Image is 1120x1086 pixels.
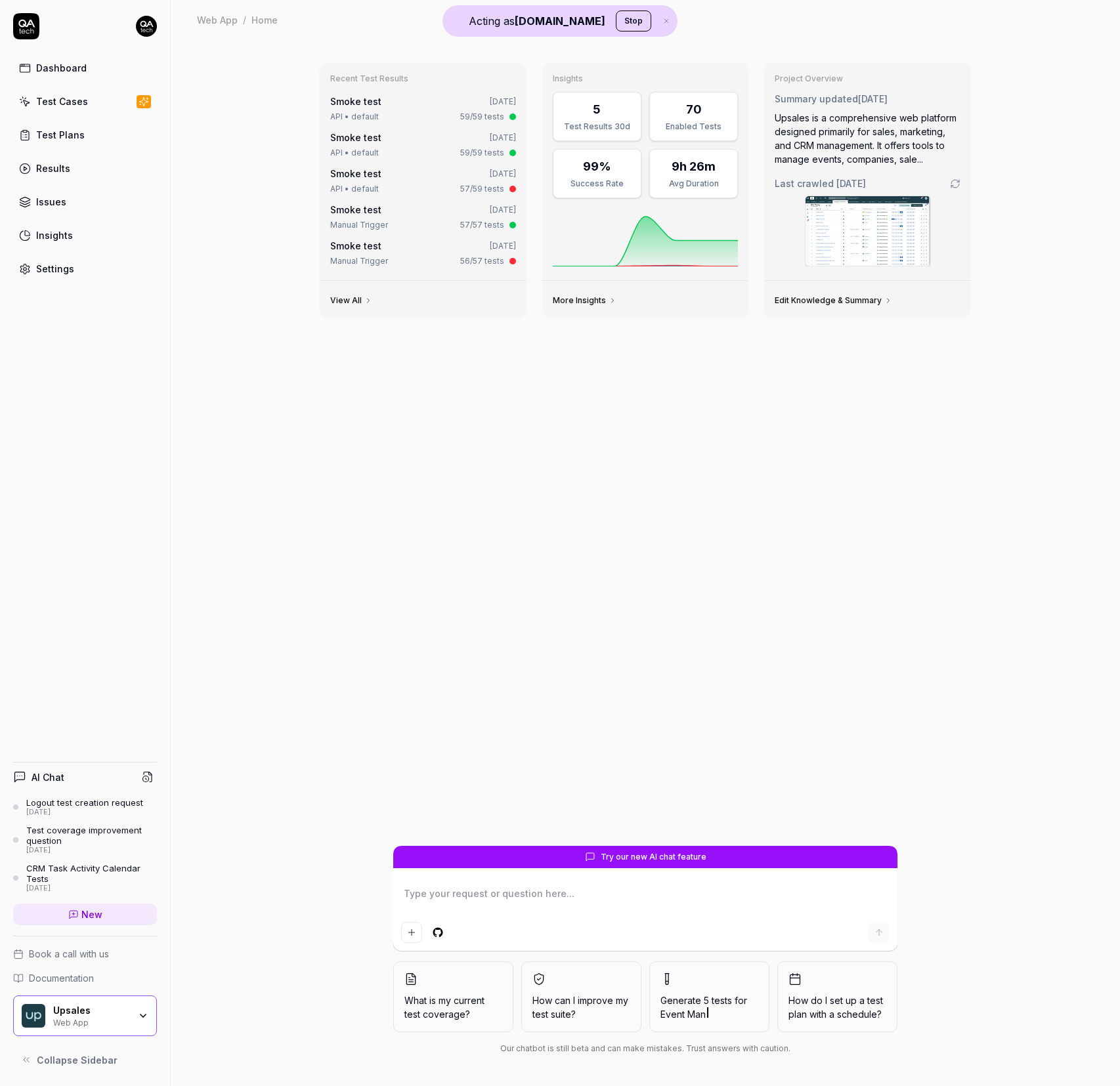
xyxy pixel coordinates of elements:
button: Upsales LogoUpsalesWeb App [13,995,157,1036]
a: Test coverage improvement question[DATE] [13,825,157,855]
div: 56/57 tests [460,255,504,267]
div: 5 [593,100,601,118]
div: Web App [197,13,238,26]
a: Smoke test [330,96,381,107]
div: [DATE] [26,884,157,893]
div: Insights [36,228,73,242]
button: Collapse Sidebar [13,1047,157,1073]
div: 59/59 tests [460,111,504,123]
div: API • default [330,147,379,159]
div: Avg Duration [658,178,729,190]
a: Smoke test [330,204,381,215]
span: Book a call with us [29,947,109,961]
a: CRM Task Activity Calendar Tests[DATE] [13,863,157,893]
div: [DATE] [26,846,157,855]
a: Smoke test [330,168,381,179]
span: New [81,908,102,921]
button: Add attachment [401,922,422,943]
time: [DATE] [490,205,516,215]
button: How do I set up a test plan with a schedule? [777,961,897,1032]
span: How can I improve my test suite? [532,993,630,1021]
div: [DATE] [26,808,143,817]
a: Smoke test[DATE]API • default57/59 tests [328,164,519,198]
div: Home [251,13,278,26]
div: CRM Task Activity Calendar Tests [26,863,157,885]
button: What is my current test coverage? [393,961,513,1032]
span: Try our new AI chat feature [601,851,706,863]
a: Issues [13,189,157,215]
a: New [13,904,157,925]
div: Test coverage improvement question [26,825,157,846]
button: Stop [616,10,651,31]
div: Settings [36,262,74,276]
span: Generate 5 tests for [660,993,758,1021]
a: Smoke test[DATE]API • default59/59 tests [328,128,519,161]
div: API • default [330,111,379,123]
span: What is my current test coverage? [404,993,502,1021]
a: Go to crawling settings [950,178,960,189]
span: How do I set up a test plan with a schedule? [788,993,886,1021]
time: [DATE] [490,169,516,178]
div: Dashboard [36,61,87,75]
div: Results [36,161,70,175]
div: API • default [330,183,379,195]
time: [DATE] [490,133,516,142]
a: Test Plans [13,122,157,148]
h3: Project Overview [775,73,960,84]
a: More Insights [553,295,616,306]
div: Test Cases [36,94,88,108]
div: Upsales is a comprehensive web platform designed primarily for sales, marketing, and CRM manageme... [775,111,960,166]
span: Collapse Sidebar [37,1053,118,1067]
div: Manual Trigger [330,219,388,231]
time: [DATE] [490,241,516,251]
a: Insights [13,222,157,248]
a: Smoke test [330,132,381,143]
time: [DATE] [836,178,866,189]
a: Dashboard [13,55,157,81]
div: 57/59 tests [460,183,504,195]
img: Upsales Logo [22,1004,45,1028]
button: How can I improve my test suite? [521,961,641,1032]
img: Screenshot [806,196,930,266]
span: Summary updated [775,93,858,104]
div: 57/57 tests [460,219,504,231]
div: 59/59 tests [460,147,504,159]
a: Test Cases [13,89,157,114]
div: Issues [36,195,66,209]
a: Results [13,156,157,181]
span: Last crawled [775,177,866,190]
a: Smoke test [330,240,381,251]
span: Documentation [29,971,94,985]
span: Event Man [660,1009,706,1020]
time: [DATE] [858,93,888,104]
a: View All [330,295,372,306]
div: 70 [686,100,702,118]
time: [DATE] [490,96,516,106]
div: Our chatbot is still beta and can make mistakes. Trust answers with caution. [393,1043,897,1055]
div: Success Rate [561,178,633,190]
div: Upsales [53,1005,129,1016]
div: Logout test creation request [26,797,143,808]
a: Logout test creation request[DATE] [13,797,157,817]
a: Book a call with us [13,947,157,961]
div: 99% [583,157,611,175]
a: Documentation [13,971,157,985]
div: Enabled Tests [658,121,729,133]
a: Smoke test[DATE]Manual Trigger57/57 tests [328,200,519,234]
h4: AI Chat [32,770,64,784]
h3: Insights [553,73,739,84]
a: Smoke test[DATE]API • default59/59 tests [328,92,519,125]
button: Generate 5 tests forEvent Man [649,961,769,1032]
a: Settings [13,256,157,282]
h3: Recent Test Results [330,73,516,84]
div: 9h 26m [672,157,716,175]
a: Edit Knowledge & Summary [775,295,892,306]
div: Manual Trigger [330,255,388,267]
div: Test Results 30d [561,121,633,133]
img: 7ccf6c19-61ad-4a6c-8811-018b02a1b829.jpg [136,16,157,37]
a: Smoke test[DATE]Manual Trigger56/57 tests [328,236,519,270]
div: / [243,13,246,26]
div: Web App [53,1016,129,1027]
div: Test Plans [36,128,85,142]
